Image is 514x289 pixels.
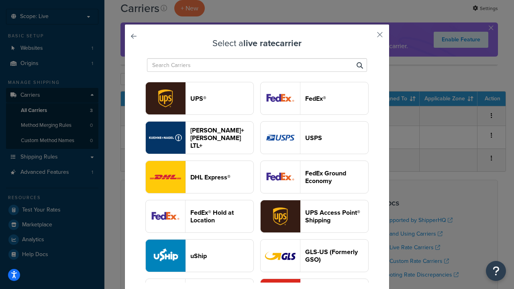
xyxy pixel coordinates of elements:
[190,126,253,149] header: [PERSON_NAME]+[PERSON_NAME] LTL+
[260,200,369,233] button: accessPoint logoUPS Access Point® Shipping
[145,82,254,115] button: ups logoUPS®
[260,239,369,272] button: gso logoGLS-US (Formerly GSO)
[305,248,368,263] header: GLS-US (Formerly GSO)
[147,58,367,72] input: Search Carriers
[261,122,300,154] img: usps logo
[261,82,300,114] img: fedEx logo
[190,209,253,224] header: FedEx® Hold at Location
[146,82,185,114] img: ups logo
[190,95,253,102] header: UPS®
[261,200,300,232] img: accessPoint logo
[243,37,302,50] strong: live rate carrier
[145,161,254,193] button: dhl logoDHL Express®
[305,134,368,142] header: USPS
[145,200,254,233] button: fedExLocation logoFedEx® Hold at Location
[190,252,253,260] header: uShip
[190,173,253,181] header: DHL Express®
[146,200,185,232] img: fedExLocation logo
[146,240,185,272] img: uShip logo
[305,95,368,102] header: FedEx®
[305,209,368,224] header: UPS Access Point® Shipping
[146,122,185,154] img: reTransFreight logo
[260,121,369,154] button: usps logoUSPS
[145,121,254,154] button: reTransFreight logo[PERSON_NAME]+[PERSON_NAME] LTL+
[260,82,369,115] button: fedEx logoFedEx®
[146,161,185,193] img: dhl logo
[145,239,254,272] button: uShip logouShip
[260,161,369,193] button: smartPost logoFedEx Ground Economy
[145,39,369,48] h3: Select a
[261,161,300,193] img: smartPost logo
[305,169,368,185] header: FedEx Ground Economy
[486,261,506,281] button: Open Resource Center
[261,240,300,272] img: gso logo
